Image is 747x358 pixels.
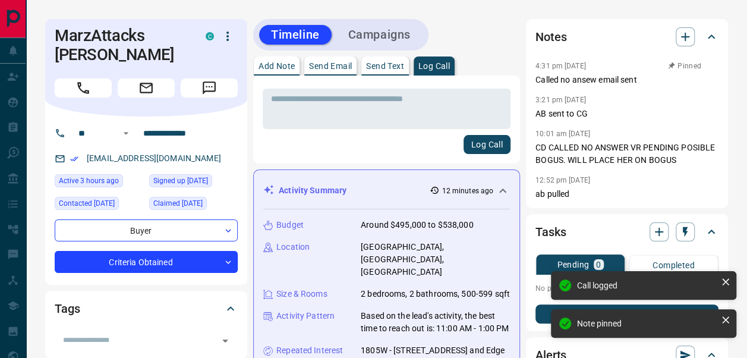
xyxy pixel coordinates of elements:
p: Completed [653,261,695,269]
span: Message [181,78,238,98]
p: Pending [557,260,589,269]
div: Tags [55,294,238,323]
h2: Tasks [535,222,566,241]
p: CD CALLED NO ANSWER VR PENDING POSIBLE BOGUS. WILL PLACE HER ON BOGUS [535,142,718,167]
p: Around $495,000 to $538,000 [361,219,474,231]
p: Called no ansew email sent [535,74,718,86]
span: Signed up [DATE] [153,175,208,187]
p: 12 minutes ago [442,186,493,196]
p: Log Call [418,62,450,70]
p: Size & Rooms [276,288,327,300]
p: 0 [596,260,601,269]
div: Criteria Obtained [55,251,238,273]
span: Claimed [DATE] [153,197,203,209]
svg: Email Verified [70,155,78,163]
p: No pending tasks [535,280,718,297]
h2: Tags [55,299,80,318]
p: 10:01 am [DATE] [535,130,590,138]
div: Buyer [55,219,238,241]
div: Notes [535,23,718,51]
button: New Task [535,304,718,324]
div: Fri Aug 15 2025 [55,174,143,191]
h1: MarzAttacks [PERSON_NAME] [55,26,188,64]
p: Based on the lead's activity, the best time to reach out is: 11:00 AM - 1:00 PM [361,310,510,335]
p: 3:21 pm [DATE] [535,96,586,104]
p: 12:52 pm [DATE] [535,176,590,184]
p: Activity Pattern [276,310,335,322]
button: Campaigns [336,25,423,45]
div: Call logged [577,281,716,290]
div: Wed Jul 23 2025 [149,197,238,213]
p: 4:31 pm [DATE] [535,62,586,70]
p: Budget [276,219,304,231]
div: Activity Summary12 minutes ago [263,180,510,202]
span: Email [118,78,175,98]
p: Send Email [309,62,352,70]
button: Pinned [667,61,702,71]
button: Open [217,332,234,349]
p: Send Text [366,62,404,70]
div: Thu Jul 17 2025 [55,197,143,213]
span: Call [55,78,112,98]
div: Tasks [535,218,718,246]
span: Contacted [DATE] [59,197,115,209]
p: Activity Summary [279,184,346,197]
button: Timeline [259,25,332,45]
p: Location [276,241,310,253]
span: Active 3 hours ago [59,175,119,187]
p: Add Note [259,62,295,70]
p: [GEOGRAPHIC_DATA], [GEOGRAPHIC_DATA], [GEOGRAPHIC_DATA] [361,241,510,278]
button: Log Call [464,135,510,154]
p: ab pulled [535,188,718,200]
a: [EMAIL_ADDRESS][DOMAIN_NAME] [87,153,221,163]
div: Note pinned [577,319,716,328]
h2: Notes [535,27,566,46]
p: AB sent to CG [535,108,718,120]
div: condos.ca [206,32,214,40]
p: Repeated Interest [276,344,343,357]
button: Open [119,126,133,140]
p: 2 bedrooms, 2 bathrooms, 500-599 sqft [361,288,510,300]
div: Wed Jul 16 2025 [149,174,238,191]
